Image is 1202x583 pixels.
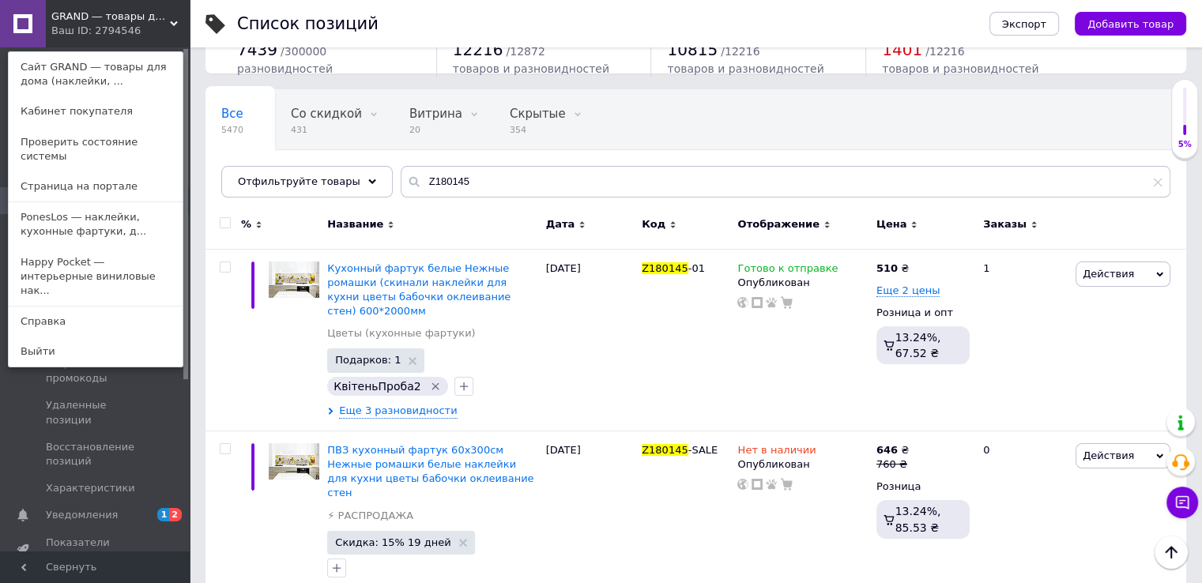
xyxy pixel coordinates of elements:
button: Добавить товар [1075,12,1186,36]
span: Восстановление позиций [46,440,146,468]
span: Действия [1083,268,1134,280]
span: Уведомления [46,508,118,522]
a: ПВЗ кухонный фартук 60х300см Нежные ромашки белые наклейки для кухни цветы бабочки оклеивание стен [327,444,533,499]
span: 13.24%, 67.52 ₴ [895,331,941,359]
b: 510 [876,262,898,274]
span: Цена [876,217,907,231]
a: Справка [9,307,183,337]
div: Ваш ID: 2794546 [51,24,118,38]
span: товаров и разновидностей [453,62,609,75]
span: / 12216 [925,45,964,58]
div: ₴ [876,443,909,457]
span: GRAND ― товары для дома (наклейки, 3Д-панели, кухонные фартуки) [51,9,170,24]
img: Кухонный фартук белые Нежные ромашки (скинали наклейки для кухни цветы бабочки оклеивание стен) 6... [269,261,319,298]
span: товаров и разновидностей [667,62,823,75]
button: Наверх [1155,536,1188,569]
span: / 12872 [506,45,544,58]
b: 646 [876,444,898,456]
button: Экспорт [989,12,1059,36]
span: 10815 [667,40,718,59]
span: -SALE [688,444,718,456]
span: 13.24%, 85.53 ₴ [895,505,941,533]
span: Нет в наличии [737,444,816,461]
span: Удаленные позиции [46,398,146,427]
span: Отображение [737,217,819,231]
div: Розница и опт [876,306,970,320]
span: / 12216 [721,45,759,58]
span: 1401 [882,40,922,59]
span: Название [327,217,383,231]
span: Добавить товар [1087,18,1174,30]
div: ₴ [876,261,909,276]
span: Характеристики [46,481,135,495]
button: Чат с покупателем [1166,487,1198,518]
span: Еще 3 разновидности [339,404,457,419]
a: Кабинет покупателя [9,96,183,126]
div: Список позиций [237,16,379,32]
span: Все [221,107,243,121]
span: Опубликованные [221,167,329,181]
a: Цветы (кухонные фартуки) [327,326,475,340]
a: Проверить состояние системы [9,127,183,171]
div: Опубликован [737,457,868,472]
span: Отфильтруйте товары [238,175,360,187]
img: ПВЗ кухонный фартук 60х300см Нежные ромашки белые наклейки для кухни цветы бабочки оклеивание стен [269,443,319,480]
div: Розница [876,480,970,494]
span: Акции и промокоды [46,357,146,386]
div: 5% [1172,139,1197,150]
div: Опубликован [737,276,868,290]
span: 5470 [221,124,243,136]
div: [DATE] [542,249,638,431]
a: Сайт GRAND ― товары для дома (наклейки, ... [9,52,183,96]
span: 20 [409,124,462,136]
span: Действия [1083,449,1134,461]
span: КвітеньПроба2 [333,380,420,393]
span: Со скидкой [291,107,362,121]
a: ⚡ РАСПРОДАЖА [327,509,413,523]
span: % [241,217,251,231]
div: 760 ₴ [876,457,909,472]
span: 1 [157,508,170,521]
span: 2 [169,508,182,521]
span: Экспорт [1002,18,1046,30]
span: Еще 2 цены [876,284,940,297]
span: Заказы [983,217,1027,231]
span: Готово к отправке [737,262,838,279]
span: 354 [510,124,566,136]
span: Код [642,217,665,231]
svg: Удалить метку [429,380,442,393]
div: 1 [974,249,1072,431]
span: Показатели работы компании [46,536,146,564]
span: -01 [688,262,705,274]
a: Выйти [9,337,183,367]
span: товаров и разновидностей [882,62,1038,75]
span: Z180145 [642,444,688,456]
span: 12216 [453,40,503,59]
span: Скидка: 15% 19 дней [335,537,450,547]
span: Скрытые [510,107,566,121]
span: 431 [291,124,362,136]
span: Дата [546,217,575,231]
input: Поиск по названию позиции, артикулу и поисковым запросам [401,166,1170,197]
span: Подарков: 1 [335,355,401,365]
span: 7439 [237,40,277,59]
span: Z180145 [642,262,688,274]
a: Happy Pocket ― интерьерные виниловые нак... [9,247,183,307]
a: PonesLos ― наклейки, кухонные фартуки, д... [9,202,183,246]
span: Витрина [409,107,462,121]
a: Кухонный фартук белые Нежные ромашки (скинали наклейки для кухни цветы бабочки оклеивание стен) 6... [327,262,511,318]
a: Страница на портале [9,171,183,201]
